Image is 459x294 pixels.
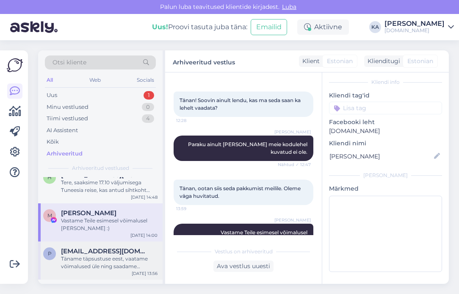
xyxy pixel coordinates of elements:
[329,152,432,161] input: Lisa nimi
[47,103,88,111] div: Minu vestlused
[299,57,320,66] div: Klient
[221,229,309,243] span: Vastame Teile esimesel võimalusel [PERSON_NAME] :)
[384,20,454,34] a: [PERSON_NAME][DOMAIN_NAME]
[364,57,400,66] div: Klienditugi
[61,179,158,194] div: Tere, saaksime 17.10 väljumisega Tuneesia reise, kas antud sihtkoht võiks Teile huvi pakkuda? :)
[61,255,158,270] div: Täname täpsustuse eest, vaatame võimalused üle ning saadame pakkumised antud meiliaadressile täna...
[384,27,445,34] div: [DOMAIN_NAME]
[180,185,302,199] span: Tänan, ootan siis seda pakkumist meilile. Oleme väga huvitatud.
[180,97,302,111] span: Tänan! Soovin ainult lendu, kas ma seda saan ka lehelt vaadata?
[47,126,78,135] div: AI Assistent
[47,138,59,146] div: Kõik
[329,139,442,148] p: Kliendi nimi
[61,247,149,255] span: pille.aarma@envir.ee
[297,19,349,35] div: Aktiivne
[213,261,274,272] div: Ava vestlus uuesti
[188,141,309,155] span: Paraku ainult [PERSON_NAME] meie kodulehel kuvatud ei ole.
[72,164,129,172] span: Arhiveeritud vestlused
[274,129,311,135] span: [PERSON_NAME]
[53,58,86,67] span: Otsi kliente
[142,103,154,111] div: 0
[131,194,158,200] div: [DATE] 14:48
[7,57,23,73] img: Askly Logo
[329,172,442,179] div: [PERSON_NAME]
[176,117,208,124] span: 12:28
[407,57,433,66] span: Estonian
[47,174,52,180] span: h
[173,55,235,67] label: Arhiveeritud vestlus
[327,57,353,66] span: Estonian
[48,250,52,257] span: p
[130,232,158,239] div: [DATE] 14:00
[329,102,442,114] input: Lisa tag
[61,209,116,217] span: Mariann Elster
[278,161,311,168] span: Nähtud ✓ 12:47
[251,19,287,35] button: Emailid
[47,91,57,100] div: Uus
[369,21,381,33] div: KA
[47,212,52,219] span: M
[45,75,55,86] div: All
[132,270,158,277] div: [DATE] 13:56
[152,22,247,32] div: Proovi tasuta juba täna:
[47,150,83,158] div: Arhiveeritud
[152,23,168,31] b: Uus!
[47,114,88,123] div: Tiimi vestlused
[329,184,442,193] p: Märkmed
[215,248,273,255] span: Vestlus on arhiveeritud
[329,91,442,100] p: Kliendi tag'id
[329,78,442,86] div: Kliendi info
[274,217,311,223] span: [PERSON_NAME]
[384,20,445,27] div: [PERSON_NAME]
[329,118,442,127] p: Facebooki leht
[176,205,208,212] span: 13:59
[144,91,154,100] div: 1
[61,217,158,232] div: Vastame Teile esimesel võimalusel [PERSON_NAME] :)
[135,75,156,86] div: Socials
[279,3,299,11] span: Luba
[88,75,102,86] div: Web
[329,127,442,136] p: [DOMAIN_NAME]
[142,114,154,123] div: 4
